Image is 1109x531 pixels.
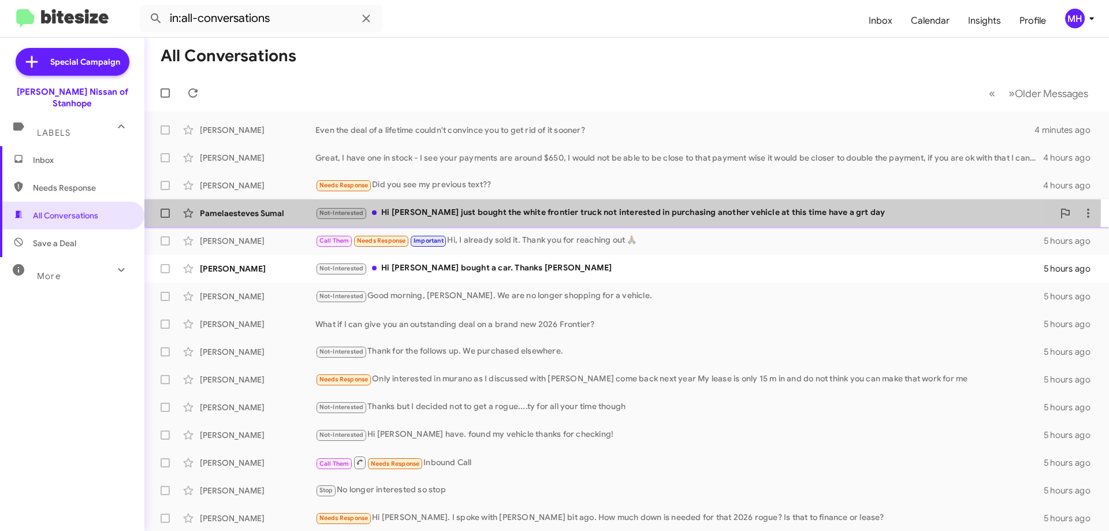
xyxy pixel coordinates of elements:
span: More [37,271,61,281]
a: Insights [959,4,1010,38]
div: 5 hours ago [1044,485,1100,496]
div: 5 hours ago [1044,429,1100,441]
span: Important [414,237,444,244]
a: Special Campaign [16,48,129,76]
div: 5 hours ago [1044,235,1100,247]
div: What if I can give you an outstanding deal on a brand new 2026 Frontier? [315,318,1044,330]
nav: Page navigation example [983,81,1095,105]
span: Call Them [319,460,349,467]
div: [PERSON_NAME] [200,152,315,164]
span: Needs Response [33,182,131,194]
div: [PERSON_NAME] [200,263,315,274]
div: 4 minutes ago [1034,124,1100,136]
div: [PERSON_NAME] [200,402,315,413]
div: Hi [PERSON_NAME] bought a car. Thanks [PERSON_NAME] [315,262,1044,275]
button: Previous [982,81,1002,105]
div: 4 hours ago [1043,180,1100,191]
span: Not-Interested [319,403,364,411]
div: 5 hours ago [1044,513,1100,524]
div: No longer interested so stop [315,484,1044,497]
div: 5 hours ago [1044,457,1100,469]
div: 5 hours ago [1044,374,1100,385]
span: Not-Interested [319,209,364,217]
div: [PERSON_NAME] [200,318,315,330]
div: Even the deal of a lifetime couldn't convince you to get rid of it sooner? [315,124,1034,136]
h1: All Conversations [161,47,296,65]
span: Labels [37,128,70,138]
div: Did you see my previous text?? [315,179,1043,192]
div: Thank for the follows up. We purchased elsewhere. [315,345,1044,358]
span: Needs Response [371,460,420,467]
div: 5 hours ago [1044,263,1100,274]
div: Great, I have one in stock - I see your payments are around $650, I would not be able to be close... [315,152,1043,164]
div: MH [1065,9,1085,28]
span: Stop [319,487,333,494]
span: Older Messages [1015,87,1088,100]
div: 5 hours ago [1044,291,1100,302]
div: Pamelaesteves Sumal [200,207,315,219]
span: Not-Interested [319,348,364,355]
span: All Conversations [33,210,98,221]
div: [PERSON_NAME] [200,235,315,247]
div: Hi [PERSON_NAME]. I spoke with [PERSON_NAME] bit ago. How much down is needed for that 2026 rogue... [315,511,1044,525]
div: Only interested in murano as I discussed with [PERSON_NAME] come back next year My lease is only ... [315,373,1044,386]
a: Calendar [902,4,959,38]
span: Not-Interested [319,431,364,439]
span: Needs Response [319,514,369,522]
div: 5 hours ago [1044,402,1100,413]
div: [PERSON_NAME] [200,374,315,385]
span: Save a Deal [33,237,76,249]
div: [PERSON_NAME] [200,124,315,136]
div: Hi [PERSON_NAME] have. found my vehicle thanks for checking! [315,428,1044,441]
div: [PERSON_NAME] [200,180,315,191]
div: [PERSON_NAME] [200,346,315,358]
div: [PERSON_NAME] [200,513,315,524]
span: Needs Response [319,181,369,189]
div: [PERSON_NAME] [200,291,315,302]
span: Call Them [319,237,349,244]
span: » [1008,86,1015,101]
a: Profile [1010,4,1055,38]
div: Inbound Call [315,455,1044,470]
button: MH [1055,9,1096,28]
span: Needs Response [357,237,406,244]
div: 5 hours ago [1044,346,1100,358]
div: [PERSON_NAME] [200,485,315,496]
div: 4 hours ago [1043,152,1100,164]
div: Hi, I already sold it. Thank you for reaching out 🙏🏽 [315,234,1044,247]
span: Inbox [33,154,131,166]
span: Not-Interested [319,292,364,300]
span: « [989,86,995,101]
span: Needs Response [319,376,369,383]
span: Not-Interested [319,265,364,272]
div: [PERSON_NAME] [200,457,315,469]
button: Next [1002,81,1095,105]
input: Search [140,5,382,32]
div: [PERSON_NAME] [200,429,315,441]
span: Special Campaign [50,56,120,68]
a: Inbox [859,4,902,38]
div: 5 hours ago [1044,318,1100,330]
div: Hi [PERSON_NAME] just bought the white frontier truck not interested in purchasing another vehicl... [315,206,1054,220]
div: Thanks but I decided not to get a rogue....ty for all your time though [315,400,1044,414]
div: Good morning, [PERSON_NAME]. We are no longer shopping for a vehicle. [315,289,1044,303]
